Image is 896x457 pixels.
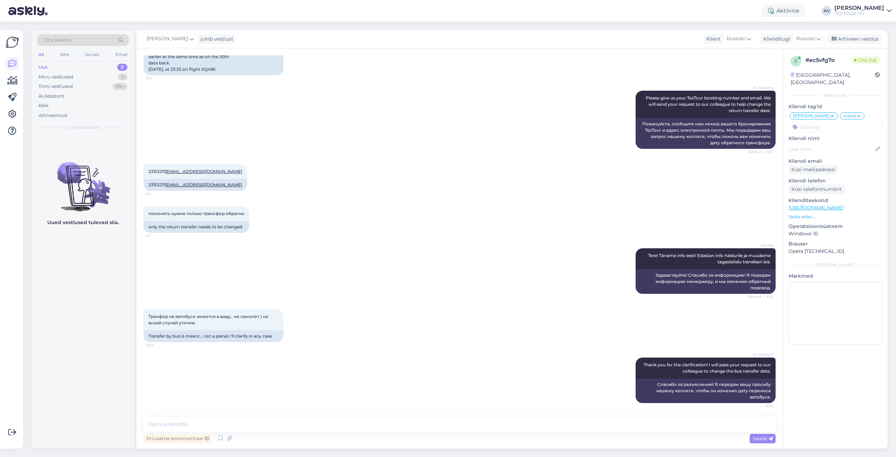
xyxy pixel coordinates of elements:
a: [PERSON_NAME]TEZ TOUR OÜ [834,5,892,16]
div: Aktiivne [762,5,805,17]
div: AV [822,6,832,16]
div: juhib vestlust [198,35,233,43]
div: TEZ TOUR OÜ [834,11,884,16]
span: Thank you for the clarification! I will pass your request to our colleague to change the bus tran... [644,362,772,374]
span: 9:11 [146,233,172,238]
p: Kliendi tag'id [789,103,882,110]
span: Транфер на автобусе имеется в виду.. не самолет ) на вский случай уточню [148,314,269,325]
p: Uued vestlused tulevad siia. [47,219,119,226]
input: Lisa tag [789,122,882,132]
div: Пожалуйста, сообщите нам номер вашего бронирования TezTour и адрес электронной почты. Мы передади... [636,118,776,149]
div: only the return transfer needs to be changed [143,221,249,233]
span: Online [852,56,880,64]
span: Saada [752,435,773,442]
input: Lisa nimi [789,145,874,153]
p: Operatsioonisüsteem [789,223,882,230]
span: 23152211 [148,169,242,174]
div: 0 [117,64,127,71]
p: Märkmed [789,272,882,280]
span: Russian [727,35,745,43]
a: [EMAIL_ADDRESS][DOMAIN_NAME] [165,182,242,187]
div: Uus [38,64,48,71]
div: AI Assistent [38,93,64,100]
div: Privaatne kommentaar [143,434,212,443]
div: Email [114,50,129,59]
span: 9:10 [146,76,172,81]
span: [PERSON_NAME] [793,114,830,118]
span: Nähtud ✓ 9:10 [747,149,773,154]
p: Kliendi nimi [789,135,882,142]
span: Russian [796,35,815,43]
p: Brauser [789,240,882,248]
span: AI Assistent [747,85,773,90]
span: Otsi kliente [43,36,71,44]
div: Socials [84,50,101,59]
span: Please give us your TezTour booking number and email. We will send your request to our colleague ... [646,95,772,113]
p: Windows 10 [789,230,882,237]
div: 23152211 [143,179,247,191]
p: Opera [TECHNICAL_ID] [789,248,882,255]
span: e [794,58,797,64]
div: Küsi meiliaadressi [789,165,838,174]
div: # ec5vfg7o [805,56,852,64]
div: 5 [118,74,127,81]
div: Web [58,50,71,59]
div: [PERSON_NAME] [834,5,884,11]
div: Transfer by bus is meant... not a plane) I'll clarify in any case [143,330,283,342]
div: Klient [703,35,721,43]
p: Klienditeekond [789,197,882,204]
div: Tiimi vestlused [38,83,73,90]
span: поменять нужно только трансфер обратно [148,211,244,216]
p: Vaata edasi ... [789,214,882,220]
span: 13:02 [146,342,172,348]
span: Nähtud ✓ 9:20 [747,294,773,299]
div: Спасибо за разъяснения! Я передам вашу просьбу нашему коллеге, чтобы он изменил дату переноса авт... [636,379,776,403]
p: Kliendi email [789,158,882,165]
img: Askly Logo [6,36,19,49]
div: Arhiveeritud [38,112,67,119]
div: Kliendi info [789,92,882,99]
img: No chats [31,150,134,213]
span: 13:02 [747,403,773,409]
div: All [37,50,45,59]
div: [PERSON_NAME] [789,262,882,268]
div: [GEOGRAPHIC_DATA], [GEOGRAPHIC_DATA] [791,71,875,86]
div: Klienditugi [761,35,790,43]
p: Kliendi telefon [789,177,882,185]
div: Küsi telefoninumbrit [789,185,845,194]
span: Tere! Täname info eest! Edastan info haldurile ja muudame tagasisõidu transfeeri ära. [648,253,772,264]
a: [URL][DOMAIN_NAME] [789,205,843,211]
div: Здравствуйте! Спасибо за информацию! Я передам информацию менеджеру, и мы изменим обратный перевод. [636,269,776,294]
span: [PERSON_NAME] [147,35,188,43]
div: Minu vestlused [38,74,73,81]
span: AI Assistent [747,352,773,357]
span: Uued vestlused [67,124,99,131]
div: Arhiveeri vestlus [827,34,881,44]
a: [EMAIL_ADDRESS][DOMAIN_NAME] [165,169,242,174]
div: Kõik [38,102,49,109]
span: 9:11 [146,191,172,196]
div: 99+ [112,83,127,90]
span: Marika [747,243,773,248]
span: online [843,114,856,118]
